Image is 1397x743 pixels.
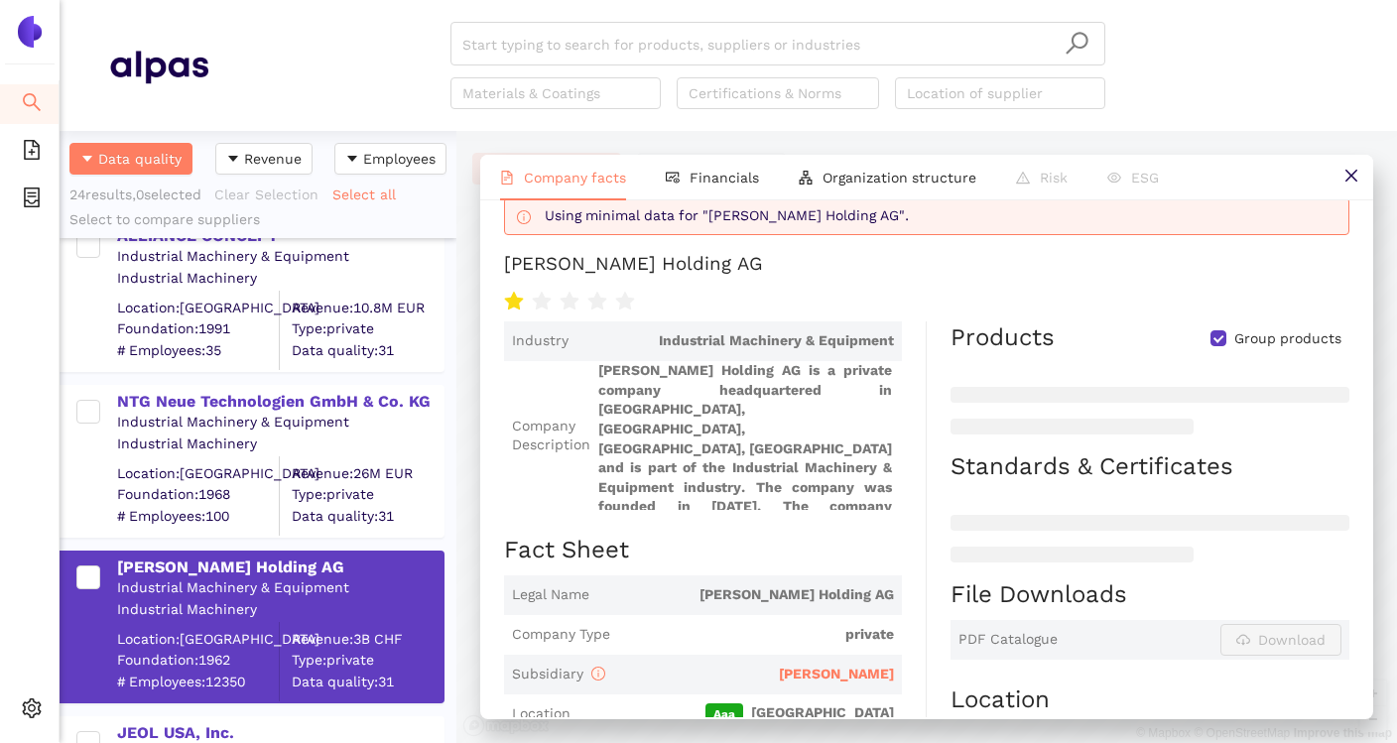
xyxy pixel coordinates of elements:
div: [PERSON_NAME] Holding AG [504,251,763,277]
div: Revenue: 26M EUR [292,463,443,483]
span: container [22,181,42,220]
div: Revenue: 10.8M EUR [292,298,443,317]
span: Organization structure [823,170,976,186]
div: Select to compare suppliers [69,210,446,230]
span: Data quality: 31 [292,506,443,526]
span: Aaa [705,703,743,725]
img: Homepage [109,42,208,91]
span: caret-down [345,152,359,168]
div: Location: [GEOGRAPHIC_DATA] [117,298,279,317]
span: [PERSON_NAME] [779,666,894,681]
span: # Employees: 12350 [117,672,279,691]
span: Type: private [292,319,443,339]
button: caret-downRevenue [215,143,313,175]
span: search [22,85,42,125]
span: Industry [512,331,569,351]
span: Data quality: 31 [292,340,443,360]
span: # Employees: 100 [117,506,279,526]
span: Data quality [98,148,182,170]
div: NTG Neue Technologien GmbH & Co. KG [117,391,443,413]
span: apartment [799,171,813,185]
span: Financials [690,170,759,186]
h2: Standards & Certificates [951,450,1349,484]
div: Industrial Machinery [117,269,443,289]
span: Type: private [292,485,443,505]
span: fund-view [666,171,680,185]
span: Company Type [512,625,610,645]
span: star [615,292,635,311]
span: private [618,625,894,645]
span: Risk [1040,170,1068,186]
div: Location: [GEOGRAPHIC_DATA] [117,463,279,483]
img: Logo [14,16,46,48]
div: [PERSON_NAME] Holding AG [117,557,443,578]
h2: Location [951,683,1349,717]
button: caret-downEmployees [334,143,446,175]
span: Data quality: 31 [292,672,443,691]
span: Foundation: 1962 [117,651,279,671]
span: search [1065,31,1089,56]
span: Foundation: 1991 [117,319,279,339]
span: Employees [363,148,436,170]
div: Products [951,321,1055,355]
button: caret-downData quality [69,143,192,175]
span: Type: private [292,651,443,671]
span: file-text [500,171,514,185]
span: Industrial Machinery & Equipment [576,331,894,351]
span: Company facts [524,170,626,186]
span: caret-down [226,152,240,168]
span: ESG [1131,170,1159,186]
div: Industrial Machinery & Equipment [117,578,443,598]
h2: Fact Sheet [504,534,902,567]
span: [GEOGRAPHIC_DATA] [578,703,894,725]
div: Industrial Machinery & Equipment [117,247,443,267]
span: file-add [22,133,42,173]
span: star [532,292,552,311]
span: eye [1107,171,1121,185]
span: Select all [332,184,396,205]
span: star [587,292,607,311]
span: [PERSON_NAME] Holding AG is a private company headquartered in [GEOGRAPHIC_DATA], [GEOGRAPHIC_DAT... [598,361,894,510]
span: setting [22,691,42,731]
span: PDF Catalogue [958,630,1058,650]
div: Industrial Machinery [117,434,443,454]
button: Clear Selection [213,179,331,210]
span: Location [512,704,571,724]
span: [PERSON_NAME] Holding AG [597,585,894,605]
span: Subsidiary [512,666,605,681]
span: caret-down [80,152,94,168]
span: info-circle [517,210,531,224]
span: Group products [1226,329,1349,349]
button: Select all [331,179,409,210]
span: Legal Name [512,585,589,605]
div: Using minimal data for "[PERSON_NAME] Holding AG". [545,206,1340,226]
span: Company Description [512,417,590,455]
span: warning [1016,171,1030,185]
button: close [1329,155,1373,199]
h2: File Downloads [951,578,1349,612]
span: info-circle [591,667,605,681]
span: close [1343,168,1359,184]
span: star [560,292,579,311]
span: star [504,292,524,311]
span: 24 results, 0 selected [69,186,201,202]
div: Industrial Machinery & Equipment [117,413,443,433]
span: # Employees: 35 [117,340,279,360]
div: Location: [GEOGRAPHIC_DATA] [117,629,279,649]
div: Industrial Machinery [117,600,443,620]
div: Revenue: 3B CHF [292,629,443,649]
span: Foundation: 1968 [117,485,279,505]
span: Revenue [244,148,302,170]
